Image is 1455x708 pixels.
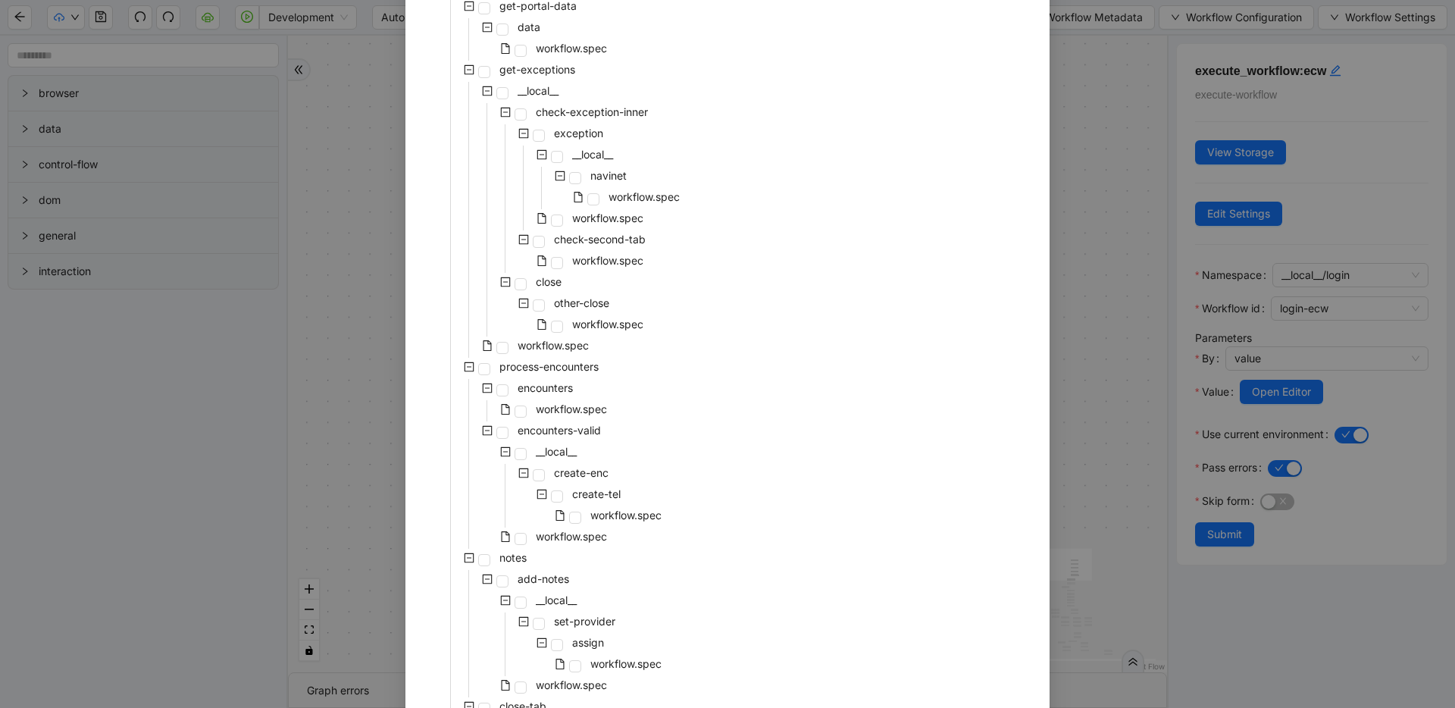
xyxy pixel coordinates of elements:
[572,254,643,267] span: workflow.spec
[533,273,565,291] span: close
[587,506,665,525] span: workflow.spec
[518,468,529,478] span: minus-square
[518,298,529,309] span: minus-square
[536,445,577,458] span: __local__
[572,636,604,649] span: assign
[587,167,630,185] span: navinet
[537,638,547,648] span: minus-square
[573,192,584,202] span: file
[518,84,559,97] span: __local__
[515,570,572,588] span: add-notes
[609,190,680,203] span: workflow.spec
[590,509,662,522] span: workflow.spec
[533,39,610,58] span: workflow.spec
[518,572,569,585] span: add-notes
[482,574,493,584] span: minus-square
[554,233,646,246] span: check-second-tab
[518,20,540,33] span: data
[482,86,493,96] span: minus-square
[536,42,607,55] span: workflow.spec
[537,149,547,160] span: minus-square
[569,315,646,334] span: workflow.spec
[536,594,577,606] span: __local__
[572,211,643,224] span: workflow.spec
[551,612,618,631] span: set-provider
[496,549,530,567] span: notes
[464,553,474,563] span: minus-square
[482,340,493,351] span: file
[499,63,575,76] span: get-exceptions
[572,148,613,161] span: __local__
[569,209,646,227] span: workflow.spec
[500,107,511,117] span: minus-square
[500,680,511,691] span: file
[499,551,527,564] span: notes
[590,657,662,670] span: workflow.spec
[496,61,578,79] span: get-exceptions
[590,169,627,182] span: navinet
[569,146,616,164] span: __local__
[500,595,511,606] span: minus-square
[500,43,511,54] span: file
[518,339,589,352] span: workflow.spec
[536,530,607,543] span: workflow.spec
[518,424,601,437] span: encounters-valid
[536,403,607,415] span: workflow.spec
[500,531,511,542] span: file
[533,528,610,546] span: workflow.spec
[551,230,649,249] span: check-second-tab
[518,128,529,139] span: minus-square
[537,255,547,266] span: file
[533,591,580,609] span: __local__
[554,296,609,309] span: other-close
[496,358,602,376] span: process-encounters
[482,22,493,33] span: minus-square
[533,400,610,418] span: workflow.spec
[537,213,547,224] span: file
[533,103,651,121] span: check-exception-inner
[500,446,511,457] span: minus-square
[482,383,493,393] span: minus-square
[464,362,474,372] span: minus-square
[515,337,592,355] span: workflow.spec
[482,425,493,436] span: minus-square
[572,487,621,500] span: create-tel
[555,171,565,181] span: minus-square
[569,634,607,652] span: assign
[569,252,646,270] span: workflow.spec
[464,1,474,11] span: minus-square
[554,127,603,139] span: exception
[554,615,615,628] span: set-provider
[587,655,665,673] span: workflow.spec
[499,360,599,373] span: process-encounters
[518,616,529,627] span: minus-square
[500,277,511,287] span: minus-square
[537,489,547,500] span: minus-square
[536,275,562,288] span: close
[533,443,580,461] span: __local__
[572,318,643,331] span: workflow.spec
[551,464,612,482] span: create-enc
[536,678,607,691] span: workflow.spec
[464,64,474,75] span: minus-square
[605,188,683,206] span: workflow.spec
[537,319,547,330] span: file
[515,18,543,36] span: data
[554,466,609,479] span: create-enc
[533,676,610,694] span: workflow.spec
[500,404,511,415] span: file
[569,485,624,503] span: create-tel
[536,105,648,118] span: check-exception-inner
[515,82,562,100] span: __local__
[515,379,576,397] span: encounters
[518,234,529,245] span: minus-square
[518,381,573,394] span: encounters
[551,294,612,312] span: other-close
[515,421,604,440] span: encounters-valid
[551,124,606,143] span: exception
[555,510,565,521] span: file
[555,659,565,669] span: file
